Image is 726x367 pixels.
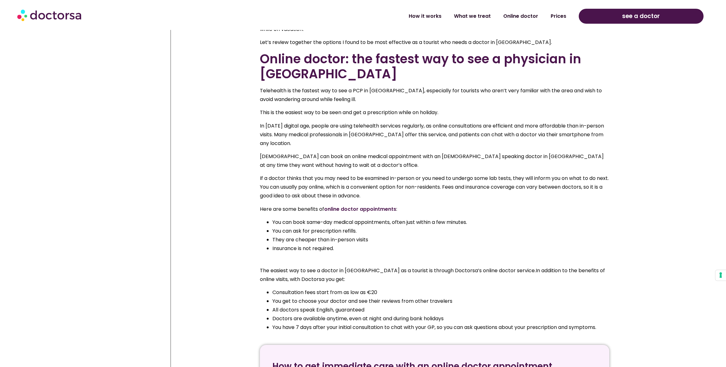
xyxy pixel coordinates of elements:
span: Let’s review together the options I found to be most effective as a tourist who needs a doctor in... [260,39,552,46]
span: see a doctor [622,11,660,21]
a: Online doctor [497,9,544,23]
p: If a doctor thinks that you may need to be examined in-person or you need to undergo some lab tes... [260,174,609,200]
span: You can book same-day medical appointments, often just within a few minutes. [272,219,467,226]
li: Insurance is not required. [272,244,609,253]
a: see a doctor [579,9,704,24]
span: Telehealth is the fastest way to see a PCP in [GEOGRAPHIC_DATA], especially for tourists who aren... [260,87,602,103]
a: online doctor appointments [324,205,396,213]
p: In addition to the benefits of online visits, with Doctorsa you get: [260,266,609,284]
nav: Menu [185,9,573,23]
span: All doctors speak English, guaranteed [272,306,364,313]
span: Consultation fees start from as low as €20 [272,289,377,296]
a: What we treat [448,9,497,23]
li: Doctors are available anytime, even at night and during bank holidays [272,314,609,323]
span: Spain’s healthcare system offers different options to help accommodate tourists, ensuring that th... [260,17,609,33]
span: They are cheaper than in-person visits [272,236,368,243]
span: You can ask for prescription refills. [272,227,357,234]
a: How it works [402,9,448,23]
span: Here are some benefits of : [260,205,397,213]
span: This is the easiest way to be seen and get a prescription while on holiday. [260,109,438,116]
span: You get to choose your doctor and see their reviews from other travelers [272,297,452,305]
a: Prices [544,9,573,23]
button: Your consent preferences for tracking technologies [715,270,726,281]
p: In [DATE] digital age, people are using telehealth services regularly, as online consultations ar... [260,122,609,148]
span: You have 7 days after your initial consultation to chat with your GP, so you can ask questions ab... [272,324,596,331]
p: [DEMOGRAPHIC_DATA] can book an online medical appointment with an [DEMOGRAPHIC_DATA] speaking doc... [260,152,609,170]
span: The easiest way to see a doctor in [GEOGRAPHIC_DATA] as a tourist is through Doctorsa’s online do... [260,267,536,274]
h2: Online doctor: the fastest way to see a physician in [GEOGRAPHIC_DATA] [260,51,609,81]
